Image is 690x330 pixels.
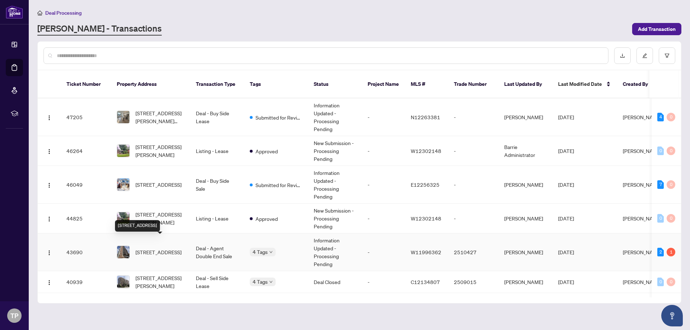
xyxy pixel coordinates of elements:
th: Property Address [111,70,190,98]
span: [DATE] [558,215,574,222]
span: [STREET_ADDRESS][PERSON_NAME] [135,143,184,159]
div: 2 [657,248,664,256]
span: [PERSON_NAME] [623,148,662,154]
img: thumbnail-img [117,246,129,258]
td: - [362,204,405,233]
td: - [362,233,405,271]
span: [STREET_ADDRESS] [135,248,181,256]
div: 0 [667,113,675,121]
span: [DATE] [558,279,574,285]
img: thumbnail-img [117,145,129,157]
span: W12302148 [411,215,441,222]
img: Logo [46,115,52,121]
td: - [362,271,405,293]
div: 0 [667,147,675,155]
a: [PERSON_NAME] - Transactions [37,23,162,36]
span: edit [642,53,647,58]
td: New Submission - Processing Pending [308,136,362,166]
span: home [37,10,42,15]
span: [STREET_ADDRESS][PERSON_NAME][PERSON_NAME] [135,109,184,125]
button: Logo [43,179,55,190]
td: 46049 [61,166,111,204]
div: 0 [667,214,675,223]
th: Project Name [362,70,405,98]
div: 1 [667,248,675,256]
span: 4 Tags [253,278,268,286]
td: - [448,204,498,233]
td: [PERSON_NAME] [498,271,552,293]
td: [PERSON_NAME] [498,98,552,136]
td: 40939 [61,271,111,293]
td: 46264 [61,136,111,166]
img: thumbnail-img [117,178,129,191]
td: [PERSON_NAME] [498,233,552,271]
span: [DATE] [558,249,574,255]
th: Trade Number [448,70,498,98]
span: [PERSON_NAME] [623,215,662,222]
img: logo [6,5,23,19]
th: Last Modified Date [552,70,617,98]
div: 0 [657,278,664,286]
span: Submitted for Review [256,113,302,121]
span: E12256325 [411,181,440,188]
button: Open asap [661,305,683,326]
span: TP [10,311,18,321]
span: [STREET_ADDRESS][PERSON_NAME] [135,210,184,226]
span: Deal Processing [45,10,82,16]
div: 7 [657,180,664,189]
span: [DATE] [558,114,574,120]
td: Information Updated - Processing Pending [308,98,362,136]
th: Status [308,70,362,98]
td: Deal - Buy Side Sale [190,166,244,204]
th: Transaction Type [190,70,244,98]
td: Listing - Lease [190,136,244,166]
img: Logo [46,280,52,285]
td: - [362,136,405,166]
td: [PERSON_NAME] [498,166,552,204]
span: Submitted for Review [256,181,302,189]
td: 43690 [61,233,111,271]
td: Deal - Agent Double End Sale [190,233,244,271]
div: 0 [657,214,664,223]
div: [STREET_ADDRESS] [115,220,160,232]
span: Approved [256,147,278,155]
span: W12302148 [411,148,441,154]
span: 4 Tags [253,248,268,256]
td: Deal Closed [308,271,362,293]
button: Logo [43,111,55,123]
span: N12263381 [411,114,440,120]
td: Barrie Administrator [498,136,552,166]
span: download [620,53,625,58]
td: - [448,166,498,204]
td: Information Updated - Processing Pending [308,166,362,204]
td: [PERSON_NAME] [498,204,552,233]
th: Tags [244,70,308,98]
span: [PERSON_NAME] [623,249,662,255]
img: thumbnail-img [117,276,129,288]
span: filter [664,53,670,58]
button: download [614,47,631,64]
button: Add Transaction [632,23,681,35]
img: Logo [46,250,52,256]
span: down [269,280,273,284]
span: [STREET_ADDRESS] [135,181,181,189]
button: Logo [43,276,55,288]
td: 47205 [61,98,111,136]
td: Information Updated - Processing Pending [308,233,362,271]
span: [DATE] [558,148,574,154]
span: [PERSON_NAME] [623,279,662,285]
th: Created By [617,70,660,98]
span: Last Modified Date [558,80,602,88]
td: Listing - Lease [190,204,244,233]
img: thumbnail-img [117,212,129,224]
div: 0 [657,147,664,155]
td: - [448,98,498,136]
div: 0 [667,180,675,189]
img: Logo [46,182,52,188]
td: Deal - Sell Side Lease [190,271,244,293]
td: Deal - Buy Side Lease [190,98,244,136]
td: 44825 [61,204,111,233]
th: Last Updated By [498,70,552,98]
span: [PERSON_NAME] [623,181,662,188]
td: New Submission - Processing Pending [308,204,362,233]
